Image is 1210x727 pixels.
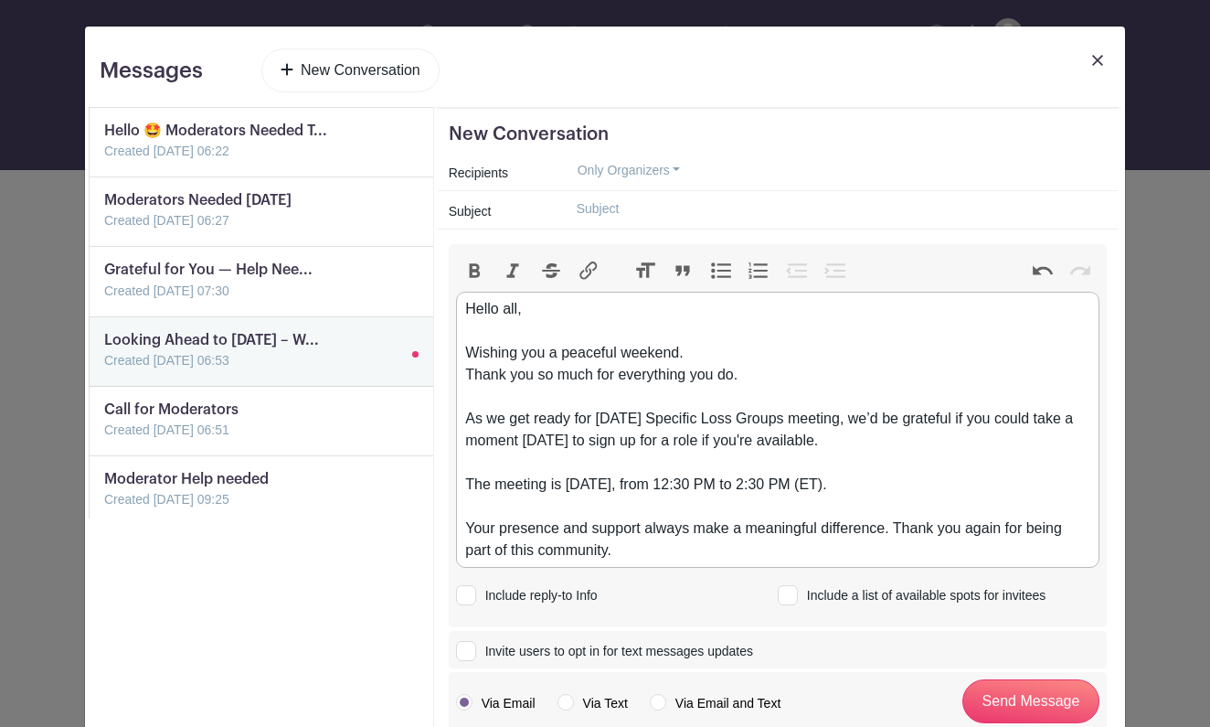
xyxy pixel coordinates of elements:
div: Invite users to opt in for text messages updates [478,642,753,661]
div: As we get ready for [DATE] Specific Loss Groups meeting, we’d be grateful if you could take a mom... [465,408,1089,474]
label: Via Text [557,694,628,712]
button: Link [569,259,608,283]
input: Send Message [962,679,1099,723]
div: Subject [438,198,551,225]
label: Via Email [456,694,536,712]
button: Undo [1024,259,1062,283]
div: Wishing you a peaceful weekend. Thank you so much for everything you do. [465,342,1089,408]
div: Include a list of available spots for invitees [800,586,1045,605]
div: Your presence and support always make a meaningful difference. Thank you again for being part of ... [465,518,1089,561]
div: Hello all, [465,298,1089,342]
button: Strikethrough [532,259,570,283]
button: Quote [663,259,702,283]
button: Numbers [740,259,779,283]
label: Via Email and Text [650,694,780,712]
input: Subject [562,195,1107,223]
button: Bold [456,259,494,283]
img: close_button-5f87c8562297e5c2d7936805f587ecaba9071eb48480494691a3f1689db116b3.svg [1092,55,1103,66]
button: Redo [1061,259,1099,283]
div: Include reply-to Info [478,586,598,605]
a: New Conversation [261,48,440,92]
button: Italic [494,259,532,283]
button: Bullets [702,259,740,283]
button: Only Organizers [562,156,696,185]
div: Recipients [438,160,551,187]
div: The meeting is [DATE], from 12:30 PM to 2:30 PM (ET). [465,474,1089,518]
h5: New Conversation [449,123,1107,145]
button: Increase Level [816,259,854,283]
button: Decrease Level [778,259,816,283]
button: Heading [626,259,664,283]
h3: Messages [100,58,203,84]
